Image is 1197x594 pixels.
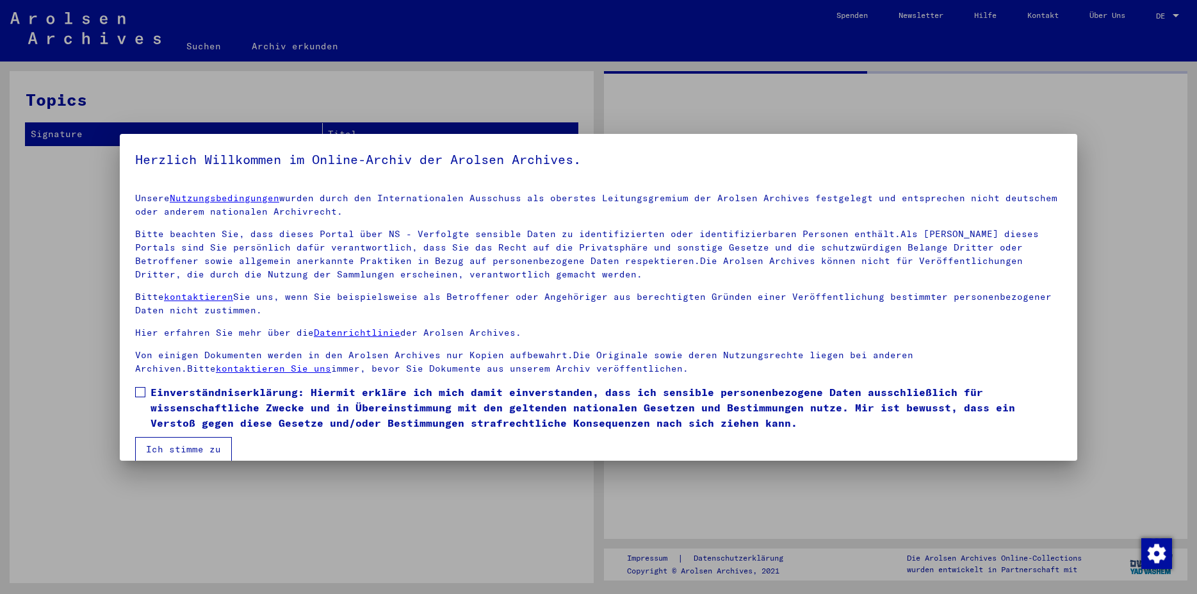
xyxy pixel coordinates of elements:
[216,363,331,374] a: kontaktieren Sie uns
[170,192,279,204] a: Nutzungsbedingungen
[135,192,1062,219] p: Unsere wurden durch den Internationalen Ausschuss als oberstes Leitungsgremium der Arolsen Archiv...
[135,326,1062,340] p: Hier erfahren Sie mehr über die der Arolsen Archives.
[314,327,400,338] a: Datenrichtlinie
[135,349,1062,375] p: Von einigen Dokumenten werden in den Arolsen Archives nur Kopien aufbewahrt.Die Originale sowie d...
[135,437,232,461] button: Ich stimme zu
[164,291,233,302] a: kontaktieren
[151,384,1062,431] span: Einverständniserklärung: Hiermit erkläre ich mich damit einverstanden, dass ich sensible personen...
[135,227,1062,281] p: Bitte beachten Sie, dass dieses Portal über NS - Verfolgte sensible Daten zu identifizierten oder...
[135,290,1062,317] p: Bitte Sie uns, wenn Sie beispielsweise als Betroffener oder Angehöriger aus berechtigten Gründen ...
[1141,538,1172,569] img: Zustimmung ändern
[135,149,1062,170] h5: Herzlich Willkommen im Online-Archiv der Arolsen Archives.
